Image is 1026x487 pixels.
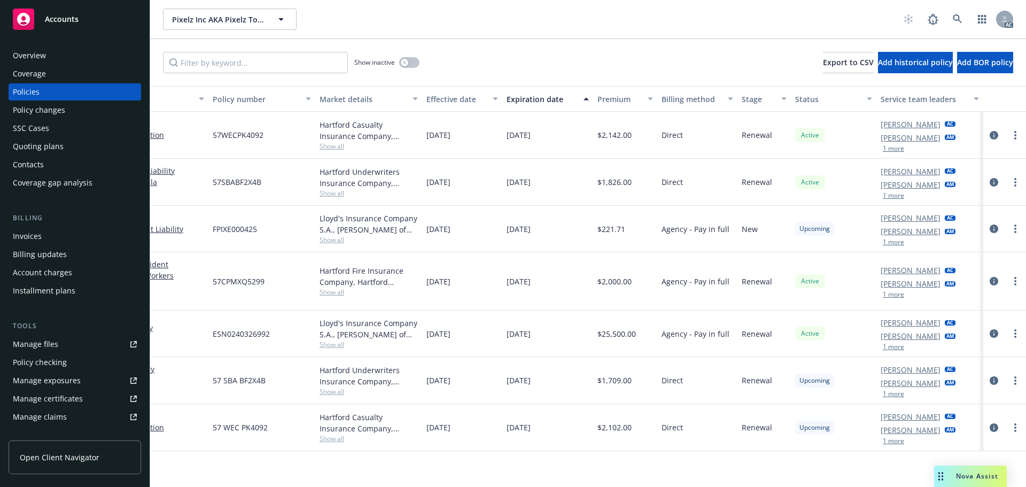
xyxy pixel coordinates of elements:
[934,466,947,487] div: Drag to move
[791,86,876,112] button: Status
[9,390,141,407] a: Manage certificates
[13,282,75,299] div: Installment plans
[881,166,941,177] a: [PERSON_NAME]
[507,223,531,235] span: [DATE]
[9,246,141,263] a: Billing updates
[742,94,775,105] div: Stage
[881,132,941,143] a: [PERSON_NAME]
[881,278,941,289] a: [PERSON_NAME]
[507,422,531,433] span: [DATE]
[426,328,450,339] span: [DATE]
[1009,222,1022,235] a: more
[320,265,418,288] div: Hartford Fire Insurance Company, Hartford Insurance Group
[507,129,531,141] span: [DATE]
[502,86,593,112] button: Expiration date
[823,57,874,67] span: Export to CSV
[597,223,625,235] span: $221.71
[597,176,632,188] span: $1,826.00
[881,212,941,223] a: [PERSON_NAME]
[881,119,941,130] a: [PERSON_NAME]
[881,317,941,328] a: [PERSON_NAME]
[9,372,141,389] span: Manage exposures
[13,120,49,137] div: SSC Cases
[213,328,270,339] span: ESN0240326992
[881,94,967,105] div: Service team leaders
[426,422,450,433] span: [DATE]
[799,329,821,338] span: Active
[742,129,772,141] span: Renewal
[883,391,904,397] button: 1 more
[957,57,1013,67] span: Add BOR policy
[988,222,1000,235] a: circleInformation
[13,390,83,407] div: Manage certificates
[883,438,904,444] button: 1 more
[662,223,729,235] span: Agency - Pay in full
[593,86,657,112] button: Premium
[881,265,941,276] a: [PERSON_NAME]
[988,374,1000,387] a: circleInformation
[662,129,683,141] span: Direct
[320,189,418,198] span: Show all
[13,336,58,353] div: Manage files
[315,86,422,112] button: Market details
[422,86,502,112] button: Effective date
[320,166,418,189] div: Hartford Underwriters Insurance Company, Hartford Insurance Group
[426,375,450,386] span: [DATE]
[742,276,772,287] span: Renewal
[883,344,904,350] button: 1 more
[662,328,729,339] span: Agency - Pay in full
[971,9,993,30] a: Switch app
[213,129,263,141] span: 57WECPK4092
[13,174,92,191] div: Coverage gap analysis
[13,138,64,155] div: Quoting plans
[213,375,266,386] span: 57 SBA BF2X4B
[988,421,1000,434] a: circleInformation
[597,328,636,339] span: $25,500.00
[13,354,67,371] div: Policy checking
[9,174,141,191] a: Coverage gap analysis
[662,276,729,287] span: Agency - Pay in full
[799,224,830,234] span: Upcoming
[597,129,632,141] span: $2,142.00
[9,336,141,353] a: Manage files
[795,94,860,105] div: Status
[13,228,42,245] div: Invoices
[1009,421,1022,434] a: more
[597,375,632,386] span: $1,709.00
[426,276,450,287] span: [DATE]
[883,192,904,199] button: 1 more
[742,328,772,339] span: Renewal
[1009,176,1022,189] a: more
[9,354,141,371] a: Policy checking
[742,223,758,235] span: New
[799,276,821,286] span: Active
[799,130,821,140] span: Active
[9,47,141,64] a: Overview
[9,65,141,82] a: Coverage
[426,176,450,188] span: [DATE]
[172,14,265,25] span: Pixelz Inc AKA Pixelz TopCo A/S
[320,142,418,151] span: Show all
[320,318,418,340] div: Lloyd's Insurance Company S.A., [PERSON_NAME] of [GEOGRAPHIC_DATA], [GEOGRAPHIC_DATA]
[883,291,904,298] button: 1 more
[213,276,265,287] span: 57CPMXQ5299
[320,412,418,434] div: Hartford Casualty Insurance Company, Hartford Insurance Group
[13,372,81,389] div: Manage exposures
[213,223,257,235] span: FPIXE000425
[426,129,450,141] span: [DATE]
[988,129,1000,142] a: circleInformation
[13,156,44,173] div: Contacts
[354,58,395,67] span: Show inactive
[898,9,919,30] a: Start snowing
[883,239,904,245] button: 1 more
[507,276,531,287] span: [DATE]
[799,177,821,187] span: Active
[163,9,297,30] button: Pixelz Inc AKA Pixelz TopCo A/S
[320,288,418,297] span: Show all
[934,466,1007,487] button: Nova Assist
[9,321,141,331] div: Tools
[320,235,418,244] span: Show all
[881,330,941,342] a: [PERSON_NAME]
[213,176,261,188] span: 57SBABF2X4B
[662,375,683,386] span: Direct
